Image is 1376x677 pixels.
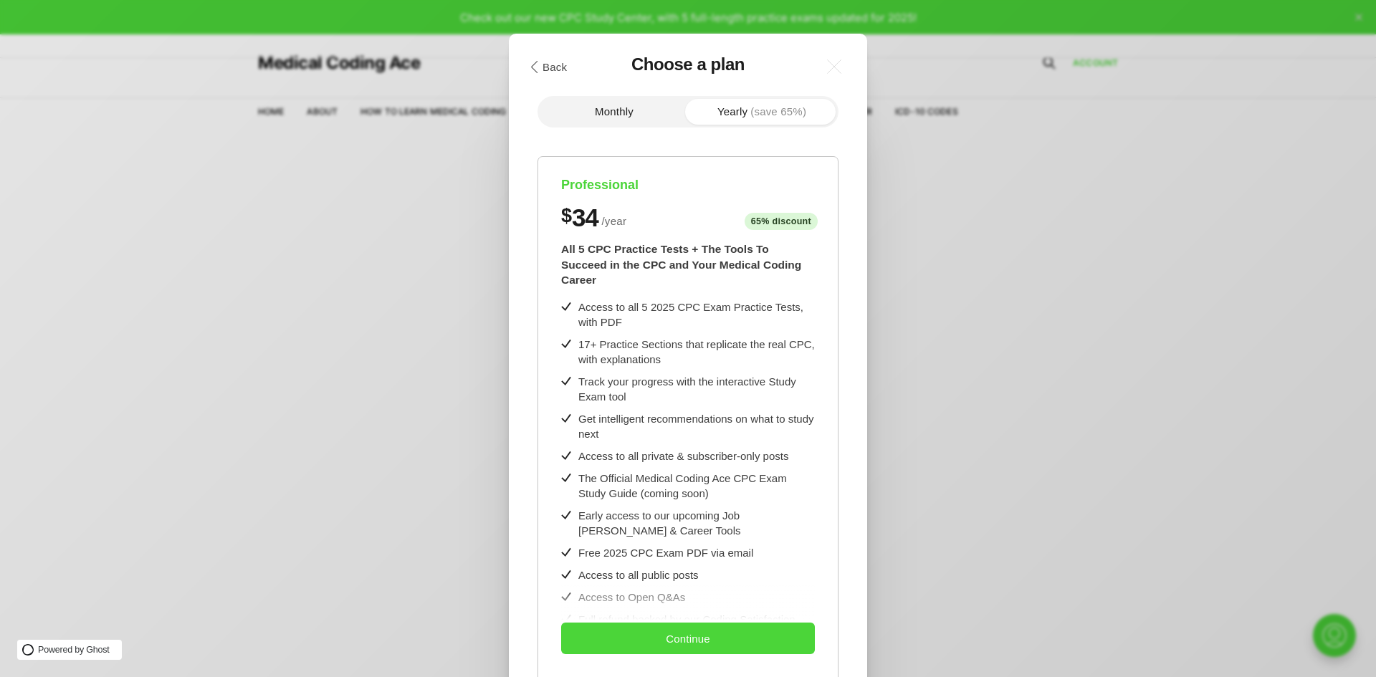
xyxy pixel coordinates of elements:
[578,471,815,501] div: The Official Medical Coding Ace CPC Exam Study Guide (coming soon)
[523,54,573,79] button: Back
[578,545,753,560] div: Free 2025 CPC Exam PDF via email
[561,177,815,193] h4: Professional
[578,374,815,404] div: Track your progress with the interactive Study Exam tool
[561,623,815,654] button: Continue
[688,99,836,125] button: Yearly(save 65%)
[631,55,745,74] h3: Choose a plan
[572,205,598,230] span: 34
[561,241,815,288] div: All 5 CPC Practice Tests + The Tools To Succeed in the CPC and Your Medical Coding Career
[578,411,815,441] div: Get intelligent recommendations on what to study next
[750,106,806,117] span: (save 65%)
[601,213,626,230] span: / year
[17,640,122,660] a: Powered by Ghost
[745,213,818,231] span: 65% discount
[540,99,688,125] button: Monthly
[578,508,815,538] div: Early access to our upcoming Job [PERSON_NAME] & Career Tools
[578,567,699,582] div: Access to all public posts
[578,337,815,367] div: 17+ Practice Sections that replicate the real CPC, with explanations
[578,448,788,464] div: Access to all private & subscriber-only posts
[561,205,572,227] span: $
[578,299,815,330] div: Access to all 5 2025 CPC Exam Practice Tests, with PDF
